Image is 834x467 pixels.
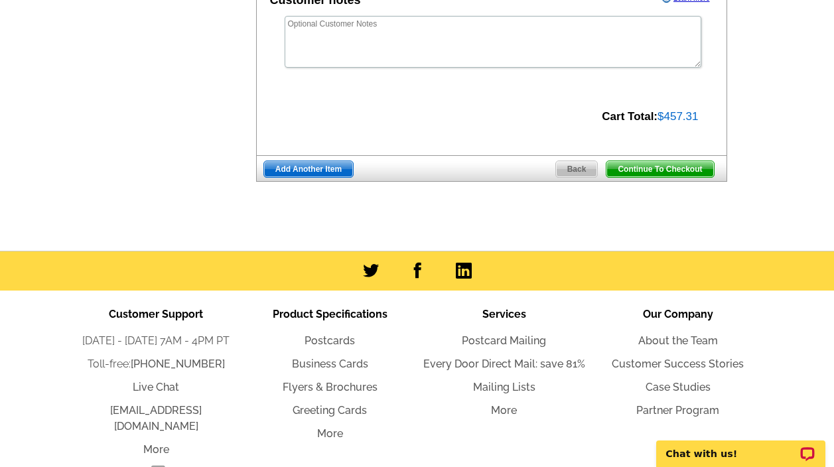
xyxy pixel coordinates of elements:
[131,358,225,370] a: [PHONE_NUMBER]
[482,308,526,320] span: Services
[648,425,834,467] iframe: LiveChat chat widget
[143,443,169,456] a: More
[69,356,243,372] li: Toll-free:
[646,381,711,393] a: Case Studies
[273,308,387,320] span: Product Specifications
[602,110,658,123] strong: Cart Total:
[133,381,179,393] a: Live Chat
[263,161,354,178] a: Add Another Item
[638,334,718,347] a: About the Team
[555,161,598,178] a: Back
[658,110,698,123] span: $457.31
[264,161,353,177] span: Add Another Item
[305,334,355,347] a: Postcards
[109,308,203,320] span: Customer Support
[110,404,202,433] a: [EMAIL_ADDRESS][DOMAIN_NAME]
[292,358,368,370] a: Business Cards
[556,161,598,177] span: Back
[491,404,517,417] a: More
[612,358,744,370] a: Customer Success Stories
[293,404,367,417] a: Greeting Cards
[473,381,535,393] a: Mailing Lists
[636,404,719,417] a: Partner Program
[423,358,585,370] a: Every Door Direct Mail: save 81%
[606,161,713,177] span: Continue To Checkout
[317,427,343,440] a: More
[462,334,546,347] a: Postcard Mailing
[69,333,243,349] li: [DATE] - [DATE] 7AM - 4PM PT
[283,381,378,393] a: Flyers & Brochures
[643,308,713,320] span: Our Company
